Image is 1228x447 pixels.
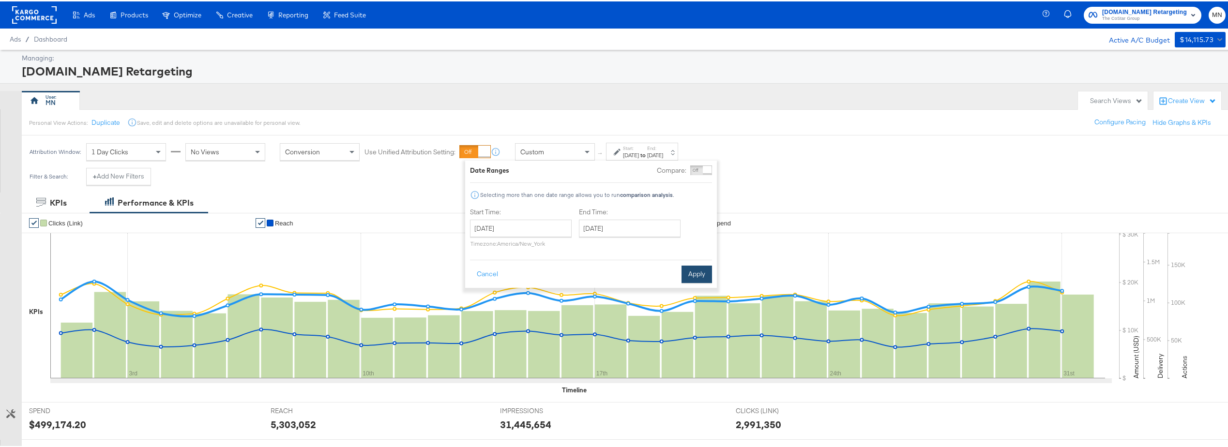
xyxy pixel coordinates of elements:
a: ✔ [29,217,39,226]
span: Creative [227,10,253,17]
button: Apply [682,264,712,282]
label: End: [647,144,663,150]
label: End Time: [579,206,684,215]
div: Selecting more than one date range allows you to run . [480,190,674,197]
a: Dashboard [34,34,67,42]
div: 5,303,052 [271,416,316,430]
span: No Views [191,146,219,155]
button: MN [1209,5,1226,22]
span: The CoStar Group [1102,14,1187,21]
div: Search Views [1090,95,1143,104]
span: Spend [713,218,731,225]
span: 1 Day Clicks [91,146,128,155]
span: Ads [10,34,21,42]
label: Compare: [657,164,686,174]
span: MN [1213,8,1222,19]
span: [DOMAIN_NAME] Retargeting [1102,6,1187,16]
div: 31,445,654 [500,416,551,430]
strong: comparison analysis [620,190,673,197]
div: 2,991,350 [736,416,781,430]
p: Timezone: America/New_York [470,238,572,246]
span: Products [121,10,148,17]
div: Filter & Search: [29,172,68,179]
span: ↑ [596,150,605,154]
label: Use Unified Attribution Setting: [364,146,455,155]
button: $14,115.73 [1175,30,1226,46]
div: [DATE] [647,150,663,158]
text: Actions [1180,354,1189,377]
button: +Add New Filters [86,166,151,184]
span: Reporting [278,10,308,17]
button: Configure Pacing [1088,112,1152,130]
a: ✔ [256,217,265,226]
div: Active A/C Budget [1099,30,1170,45]
button: Hide Graphs & KPIs [1152,117,1211,126]
text: Amount (USD) [1132,334,1140,377]
span: Custom [520,146,544,155]
span: SPEND [29,405,102,414]
div: Managing: [22,52,1223,61]
span: Conversion [285,146,320,155]
span: Optimize [174,10,201,17]
button: [DOMAIN_NAME] RetargetingThe CoStar Group [1084,5,1201,22]
div: Timeline [562,384,587,393]
div: Create View [1168,95,1216,104]
div: Date Ranges [470,164,509,174]
span: REACH [271,405,343,414]
div: [DOMAIN_NAME] Retargeting [22,61,1223,78]
span: Ads [84,10,95,17]
div: KPIs [50,196,67,207]
label: Start Time: [470,206,572,215]
div: KPIs [29,306,43,315]
div: MN [45,97,56,106]
span: Feed Suite [334,10,366,17]
div: Personal View Actions: [29,118,88,125]
label: Start: [623,144,639,150]
span: CLICKS (LINK) [736,405,808,414]
text: Delivery [1156,352,1165,377]
span: / [21,34,34,42]
div: Attribution Window: [29,147,81,154]
div: Performance & KPIs [118,196,194,207]
strong: + [93,170,97,179]
strong: to [639,150,647,157]
span: Clicks (Link) [48,218,83,225]
button: Duplicate [91,117,120,126]
button: Cancel [470,264,505,282]
div: $499,174.20 [29,416,86,430]
div: Save, edit and delete options are unavailable for personal view. [137,118,300,125]
span: IMPRESSIONS [500,405,573,414]
div: $14,115.73 [1180,32,1213,45]
div: [DATE] [623,150,639,158]
span: Reach [275,218,293,225]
